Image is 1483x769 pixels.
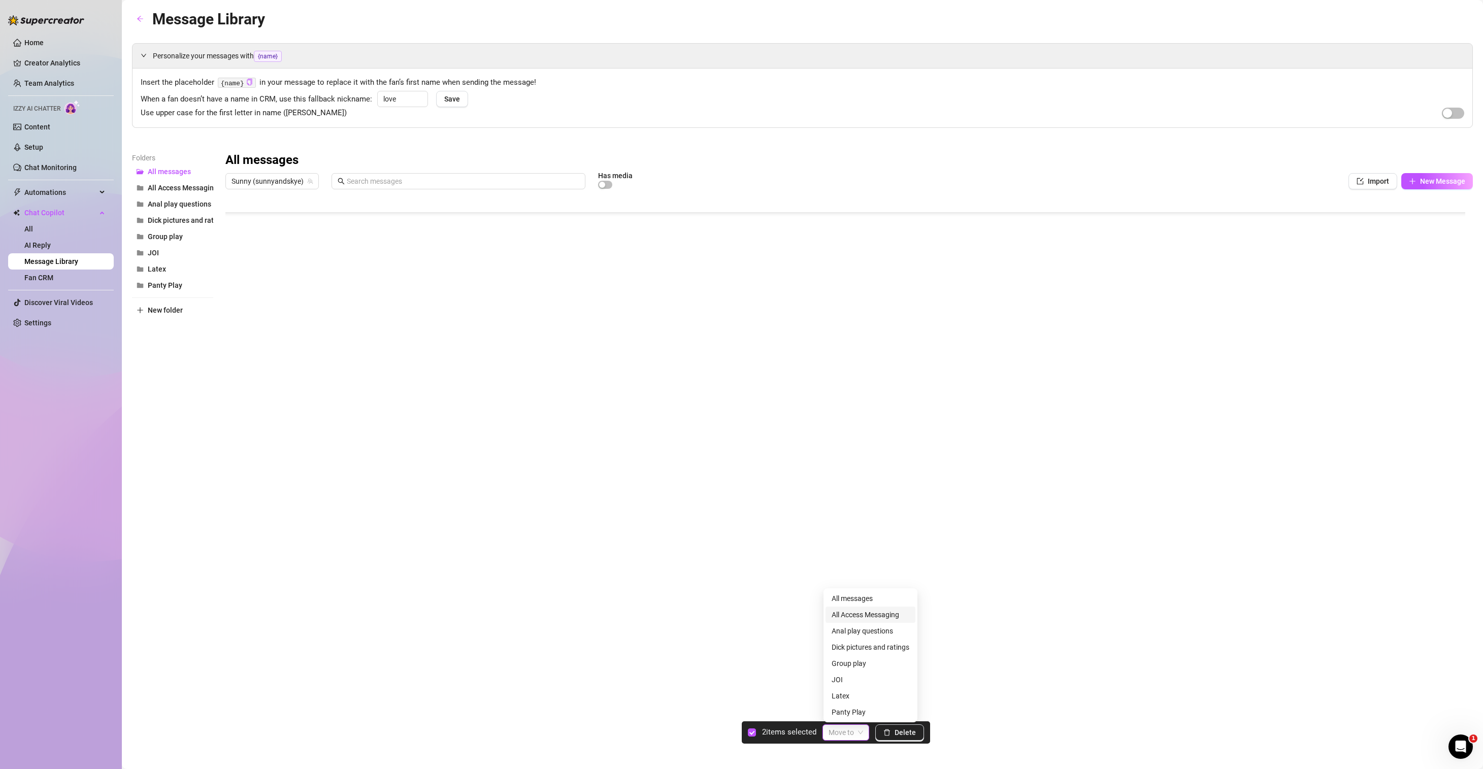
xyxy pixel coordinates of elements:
article: Has media [598,173,633,179]
span: Anal play questions [148,200,211,208]
span: plus [137,307,144,314]
span: Insert the placeholder in your message to replace it with the fan’s first name when sending the m... [141,77,1464,89]
a: Chat Monitoring [24,163,77,172]
article: 2 items selected [762,726,816,739]
span: thunderbolt [13,188,21,196]
button: All messages [132,163,213,180]
span: search [338,178,345,185]
span: folder [137,249,144,256]
span: 1 [1469,734,1477,743]
button: Panty Play [132,277,213,293]
span: expanded [141,52,147,58]
span: copy [246,79,253,85]
button: All Access Messaging [132,180,213,196]
span: {name} [254,51,282,62]
span: delete [883,729,891,736]
button: Group play [132,228,213,245]
div: Panty Play [826,704,915,720]
button: Delete [875,724,924,741]
span: Latex [148,265,166,273]
span: Group play [148,232,183,241]
span: All messages [148,168,191,176]
button: New folder [132,302,213,318]
span: Automations [24,184,96,200]
button: Dick pictures and ratings [132,212,213,228]
div: Personalize your messages with{name} [133,44,1472,68]
span: Dick pictures and ratings [148,216,227,224]
span: New folder [148,306,183,314]
span: Panty Play [148,281,182,289]
div: All messages [832,593,909,604]
span: Chat Copilot [24,205,96,221]
iframe: Intercom live chat [1448,734,1473,759]
a: Setup [24,143,43,151]
button: Click to Copy [246,79,253,86]
button: JOI [132,245,213,261]
span: Personalize your messages with [153,50,1464,62]
div: All Access Messaging [832,609,909,620]
a: Message Library [24,257,78,265]
input: Search messages [347,176,579,187]
div: Anal play questions [832,625,909,637]
div: Group play [826,655,915,672]
span: When a fan doesn’t have a name in CRM, use this fallback nickname: [141,93,372,106]
span: folder [137,233,144,240]
span: folder [137,265,144,273]
div: JOI [826,672,915,688]
div: All messages [826,590,915,607]
a: Content [24,123,50,131]
span: arrow-left [137,15,144,22]
span: JOI [148,249,159,257]
div: Dick pictures and ratings [826,639,915,655]
article: Folders [132,152,213,163]
a: All [24,225,33,233]
button: Anal play questions [132,196,213,212]
div: Dick pictures and ratings [832,642,909,653]
span: folder [137,282,144,289]
span: Izzy AI Chatter [13,104,60,114]
a: Fan CRM [24,274,53,282]
a: Discover Viral Videos [24,298,93,307]
span: folder [137,200,144,208]
span: Use upper case for the first letter in name ([PERSON_NAME]) [141,107,347,119]
span: plus [1409,178,1416,185]
a: Team Analytics [24,79,74,87]
span: team [307,178,313,184]
div: Group play [832,658,909,669]
span: Save [444,95,460,103]
img: AI Chatter [64,100,80,115]
div: Latex [826,688,915,704]
span: folder [137,217,144,224]
button: Latex [132,261,213,277]
button: Save [436,91,468,107]
span: Delete [895,728,916,737]
div: Panty Play [832,707,909,718]
article: Message Library [152,7,265,31]
code: {name} [218,78,256,88]
span: Sunny (sunnyandskye) [232,174,313,189]
span: folder [137,184,144,191]
button: New Message [1401,173,1473,189]
a: Home [24,39,44,47]
a: Settings [24,319,51,327]
span: New Message [1420,177,1465,185]
a: AI Reply [24,241,51,249]
button: Import [1348,173,1397,189]
img: logo-BBDzfeDw.svg [8,15,84,25]
div: All Access Messaging [826,607,915,623]
div: Latex [832,690,909,701]
span: folder-open [137,168,144,175]
img: Chat Copilot [13,209,20,216]
div: JOI [832,674,909,685]
h3: All messages [225,152,299,169]
span: import [1357,178,1364,185]
a: Creator Analytics [24,55,106,71]
span: All Access Messaging [148,184,218,192]
span: Import [1368,177,1389,185]
div: Anal play questions [826,623,915,639]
